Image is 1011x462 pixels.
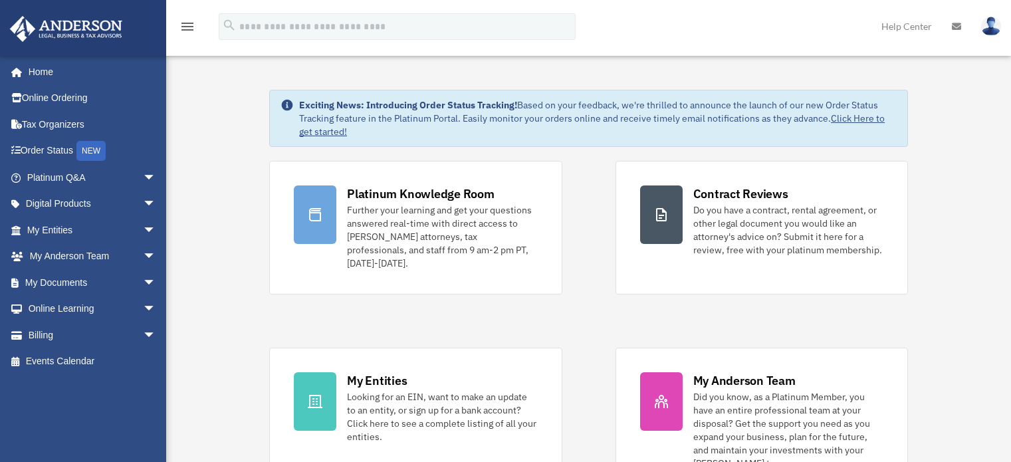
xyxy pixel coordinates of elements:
a: Digital Productsarrow_drop_down [9,191,176,217]
a: Events Calendar [9,348,176,375]
a: menu [179,23,195,35]
img: User Pic [981,17,1001,36]
a: Order StatusNEW [9,138,176,165]
i: menu [179,19,195,35]
a: Platinum Q&Aarrow_drop_down [9,164,176,191]
div: Platinum Knowledge Room [347,185,495,202]
a: My Documentsarrow_drop_down [9,269,176,296]
div: My Entities [347,372,407,389]
strong: Exciting News: Introducing Order Status Tracking! [299,99,517,111]
a: Platinum Knowledge Room Further your learning and get your questions answered real-time with dire... [269,161,562,294]
a: My Entitiesarrow_drop_down [9,217,176,243]
span: arrow_drop_down [143,191,169,218]
div: My Anderson Team [693,372,796,389]
div: Further your learning and get your questions answered real-time with direct access to [PERSON_NAM... [347,203,537,270]
div: Contract Reviews [693,185,788,202]
span: arrow_drop_down [143,243,169,271]
a: Click Here to get started! [299,112,885,138]
div: Do you have a contract, rental agreement, or other legal document you would like an attorney's ad... [693,203,883,257]
i: search [222,18,237,33]
div: Looking for an EIN, want to make an update to an entity, or sign up for a bank account? Click her... [347,390,537,443]
span: arrow_drop_down [143,269,169,296]
span: arrow_drop_down [143,217,169,244]
div: Based on your feedback, we're thrilled to announce the launch of our new Order Status Tracking fe... [299,98,897,138]
a: Home [9,58,169,85]
a: Online Learningarrow_drop_down [9,296,176,322]
div: NEW [76,141,106,161]
span: arrow_drop_down [143,164,169,191]
a: My Anderson Teamarrow_drop_down [9,243,176,270]
img: Anderson Advisors Platinum Portal [6,16,126,42]
a: Online Ordering [9,85,176,112]
a: Billingarrow_drop_down [9,322,176,348]
a: Contract Reviews Do you have a contract, rental agreement, or other legal document you would like... [616,161,908,294]
span: arrow_drop_down [143,296,169,323]
span: arrow_drop_down [143,322,169,349]
a: Tax Organizers [9,111,176,138]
